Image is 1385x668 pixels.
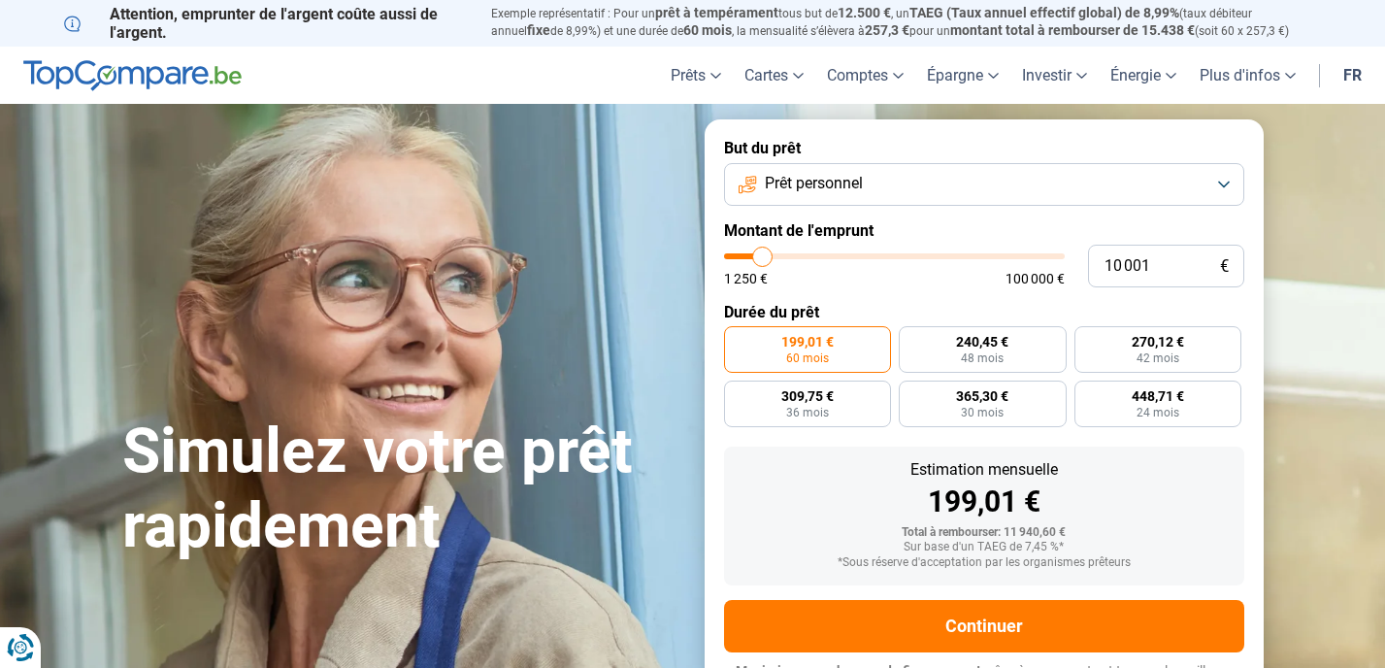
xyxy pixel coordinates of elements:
span: 30 mois [961,407,1004,418]
div: 199,01 € [740,487,1229,517]
div: *Sous réserve d'acceptation par les organismes prêteurs [740,556,1229,570]
div: Total à rembourser: 11 940,60 € [740,526,1229,540]
span: 24 mois [1137,407,1179,418]
span: 42 mois [1137,352,1179,364]
span: 100 000 € [1006,272,1065,285]
div: Sur base d'un TAEG de 7,45 %* [740,541,1229,554]
button: Continuer [724,600,1244,652]
a: Investir [1010,47,1099,104]
span: 36 mois [786,407,829,418]
span: 12.500 € [838,5,891,20]
span: 309,75 € [781,389,834,403]
span: 48 mois [961,352,1004,364]
span: prêt à tempérament [655,5,778,20]
span: Prêt personnel [765,173,863,194]
span: 240,45 € [956,335,1008,349]
p: Exemple représentatif : Pour un tous but de , un (taux débiteur annuel de 8,99%) et une durée de ... [491,5,1322,40]
p: Attention, emprunter de l'argent coûte aussi de l'argent. [64,5,468,42]
span: 365,30 € [956,389,1008,403]
span: montant total à rembourser de 15.438 € [950,22,1195,38]
button: Prêt personnel [724,163,1244,206]
h1: Simulez votre prêt rapidement [122,415,681,564]
span: 199,01 € [781,335,834,349]
span: € [1220,258,1229,275]
span: 60 mois [683,22,732,38]
span: 448,71 € [1132,389,1184,403]
a: Prêts [659,47,733,104]
span: 60 mois [786,352,829,364]
span: 257,3 € [865,22,909,38]
a: Plus d'infos [1188,47,1307,104]
label: But du prêt [724,139,1244,157]
a: Épargne [915,47,1010,104]
span: TAEG (Taux annuel effectif global) de 8,99% [909,5,1179,20]
span: fixe [527,22,550,38]
img: TopCompare [23,60,242,91]
span: 270,12 € [1132,335,1184,349]
span: 1 250 € [724,272,768,285]
a: Énergie [1099,47,1188,104]
label: Durée du prêt [724,303,1244,321]
a: Cartes [733,47,815,104]
a: fr [1332,47,1373,104]
label: Montant de l'emprunt [724,221,1244,240]
div: Estimation mensuelle [740,462,1229,478]
a: Comptes [815,47,915,104]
